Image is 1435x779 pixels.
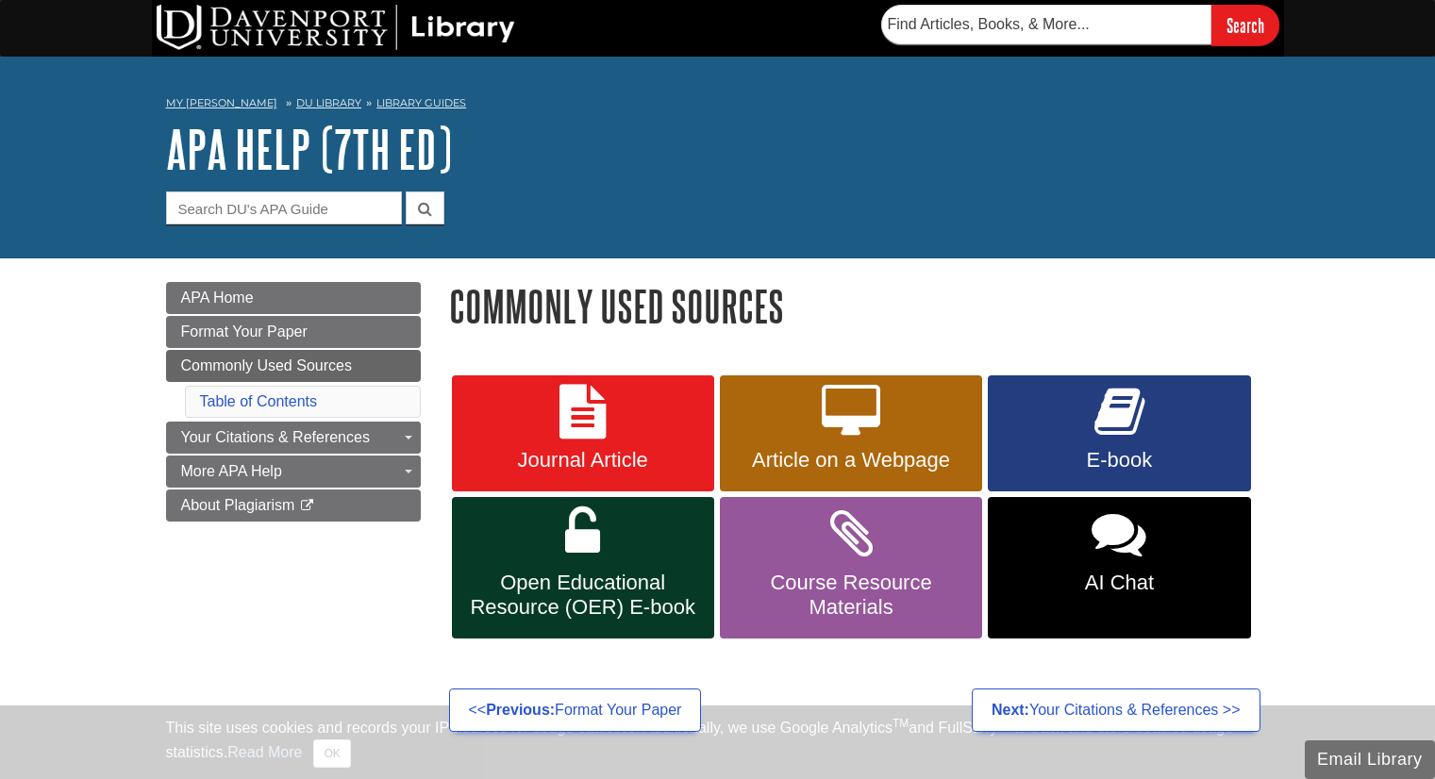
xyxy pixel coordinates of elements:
a: E-book [988,375,1250,492]
i: This link opens in a new window [299,500,315,512]
a: Article on a Webpage [720,375,982,492]
div: Guide Page Menu [166,282,421,522]
h1: Commonly Used Sources [449,282,1270,330]
a: Journal Article [452,375,714,492]
span: Commonly Used Sources [181,357,352,373]
a: Course Resource Materials [720,497,982,638]
a: DU Library [296,96,361,109]
input: Find Articles, Books, & More... [881,5,1211,44]
a: My [PERSON_NAME] [166,95,277,111]
a: <<Previous:Format Your Paper [449,688,702,732]
span: Open Educational Resource (OER) E-book [466,571,700,620]
button: Close [313,739,350,768]
a: About Plagiarism [166,489,421,522]
span: Article on a Webpage [734,448,968,472]
form: Searches DU Library's articles, books, and more [881,5,1279,45]
span: APA Home [181,290,254,306]
span: AI Chat [1002,571,1236,595]
a: Table of Contents [200,393,318,409]
button: Email Library [1305,740,1435,779]
a: Next:Your Citations & References >> [972,688,1260,732]
input: Search [1211,5,1279,45]
a: Commonly Used Sources [166,350,421,382]
a: AI Chat [988,497,1250,638]
a: APA Help (7th Ed) [166,120,452,178]
span: E-book [1002,448,1236,472]
a: Format Your Paper [166,316,421,348]
img: DU Library [157,5,515,50]
span: Course Resource Materials [734,571,968,620]
div: This site uses cookies and records your IP address for usage statistics. Additionally, we use Goo... [166,717,1270,768]
span: More APA Help [181,463,282,479]
span: About Plagiarism [181,497,295,513]
strong: Previous: [486,702,555,718]
strong: Next: [992,702,1029,718]
a: Your Citations & References [166,422,421,454]
input: Search DU's APA Guide [166,191,402,224]
nav: breadcrumb [166,91,1270,121]
span: Format Your Paper [181,323,308,340]
a: Library Guides [376,96,466,109]
span: Your Citations & References [181,429,370,445]
a: Read More [227,744,302,760]
span: Journal Article [466,448,700,472]
a: More APA Help [166,456,421,488]
a: Open Educational Resource (OER) E-book [452,497,714,638]
a: APA Home [166,282,421,314]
